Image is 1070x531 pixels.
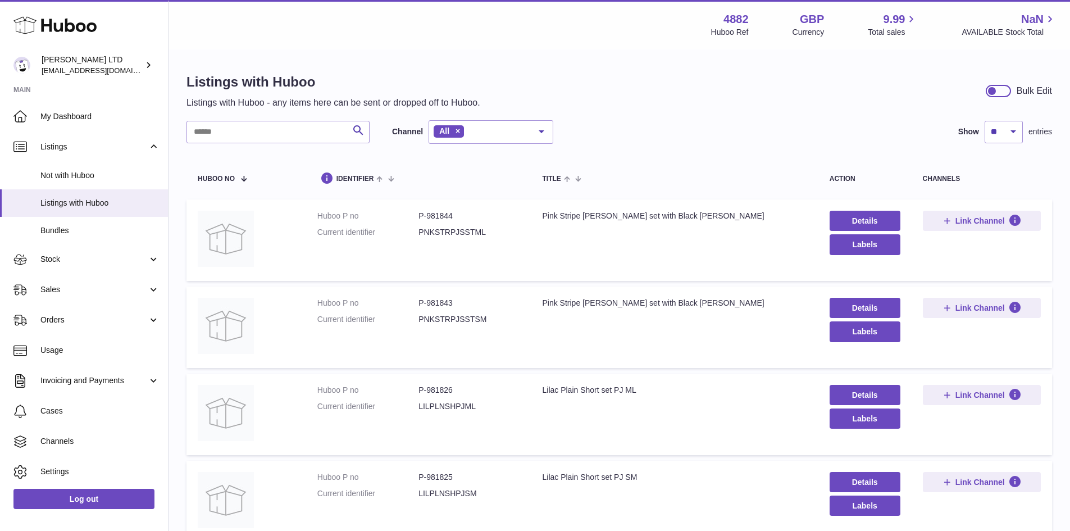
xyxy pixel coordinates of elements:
[13,489,154,509] a: Log out
[711,27,749,38] div: Huboo Ref
[40,254,148,265] span: Stock
[317,472,418,483] dt: Huboo P no
[40,375,148,386] span: Invoicing and Payments
[1017,85,1052,97] div: Bulk Edit
[198,385,254,441] img: Lilac Plain Short set PJ ML
[923,472,1041,492] button: Link Channel
[40,198,160,208] span: Listings with Huboo
[955,216,1005,226] span: Link Channel
[317,298,418,308] dt: Huboo P no
[186,73,480,91] h1: Listings with Huboo
[923,298,1041,318] button: Link Channel
[868,12,918,38] a: 9.99 Total sales
[830,211,900,231] a: Details
[317,385,418,396] dt: Huboo P no
[40,170,160,181] span: Not with Huboo
[336,175,374,183] span: identifier
[830,175,900,183] div: action
[542,175,561,183] span: title
[800,12,824,27] strong: GBP
[542,211,807,221] div: Pink Stripe [PERSON_NAME] set with Black [PERSON_NAME]
[723,12,749,27] strong: 4882
[955,303,1005,313] span: Link Channel
[830,409,900,429] button: Labels
[955,477,1005,487] span: Link Channel
[830,234,900,255] button: Labels
[418,227,520,238] dd: PNKSTRPJSSTML
[198,472,254,528] img: Lilac Plain Short set PJ SM
[317,314,418,325] dt: Current identifier
[830,321,900,342] button: Labels
[40,406,160,416] span: Cases
[418,488,520,499] dd: LILPLNSHPJSM
[418,472,520,483] dd: P-981825
[40,111,160,122] span: My Dashboard
[186,97,480,109] p: Listings with Huboo - any items here can be sent or dropped off to Huboo.
[958,126,979,137] label: Show
[40,284,148,295] span: Sales
[317,211,418,221] dt: Huboo P no
[198,298,254,354] img: Pink Stripe PJ short set with Black Pipping SM
[830,496,900,516] button: Labels
[40,345,160,356] span: Usage
[42,55,143,76] div: [PERSON_NAME] LTD
[418,385,520,396] dd: P-981826
[40,315,148,325] span: Orders
[439,126,449,135] span: All
[418,298,520,308] dd: P-981843
[13,57,30,74] img: internalAdmin-4882@internal.huboo.com
[962,27,1057,38] span: AVAILABLE Stock Total
[923,385,1041,405] button: Link Channel
[1028,126,1052,137] span: entries
[830,385,900,405] a: Details
[40,466,160,477] span: Settings
[317,401,418,412] dt: Current identifier
[418,314,520,325] dd: PNKSTRPJSSTSM
[830,472,900,492] a: Details
[317,227,418,238] dt: Current identifier
[198,175,235,183] span: Huboo no
[923,211,1041,231] button: Link Channel
[198,211,254,267] img: Pink Stripe PJ short set with Black Pipping ML
[1021,12,1044,27] span: NaN
[962,12,1057,38] a: NaN AVAILABLE Stock Total
[40,436,160,447] span: Channels
[392,126,423,137] label: Channel
[40,225,160,236] span: Bundles
[42,66,165,75] span: [EMAIL_ADDRESS][DOMAIN_NAME]
[317,488,418,499] dt: Current identifier
[830,298,900,318] a: Details
[542,385,807,396] div: Lilac Plain Short set PJ ML
[793,27,825,38] div: Currency
[542,298,807,308] div: Pink Stripe [PERSON_NAME] set with Black [PERSON_NAME]
[868,27,918,38] span: Total sales
[40,142,148,152] span: Listings
[418,211,520,221] dd: P-981844
[884,12,905,27] span: 9.99
[955,390,1005,400] span: Link Channel
[923,175,1041,183] div: channels
[542,472,807,483] div: Lilac Plain Short set PJ SM
[418,401,520,412] dd: LILPLNSHPJML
